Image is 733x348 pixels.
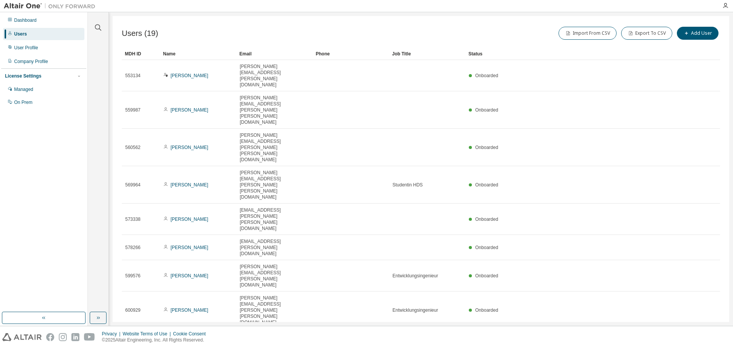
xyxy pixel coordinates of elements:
[14,31,27,37] div: Users
[102,337,210,343] p: © 2025 Altair Engineering, Inc. All Rights Reserved.
[240,207,309,231] span: [EMAIL_ADDRESS][PERSON_NAME][PERSON_NAME][DOMAIN_NAME]
[475,273,498,278] span: Onboarded
[102,331,123,337] div: Privacy
[240,63,309,88] span: [PERSON_NAME][EMAIL_ADDRESS][PERSON_NAME][DOMAIN_NAME]
[71,333,79,341] img: linkedin.svg
[123,331,173,337] div: Website Terms of Use
[14,17,37,23] div: Dashboard
[125,48,157,60] div: MDH ID
[171,73,208,78] a: [PERSON_NAME]
[163,48,233,60] div: Name
[240,132,309,163] span: [PERSON_NAME][EMAIL_ADDRESS][PERSON_NAME][PERSON_NAME][DOMAIN_NAME]
[468,48,680,60] div: Status
[14,45,38,51] div: User Profile
[125,244,140,251] span: 578266
[475,217,498,222] span: Onboarded
[475,73,498,78] span: Onboarded
[171,182,208,188] a: [PERSON_NAME]
[4,2,99,10] img: Altair One
[677,27,718,40] button: Add User
[392,48,462,60] div: Job Title
[475,107,498,113] span: Onboarded
[171,217,208,222] a: [PERSON_NAME]
[171,145,208,150] a: [PERSON_NAME]
[171,245,208,250] a: [PERSON_NAME]
[2,333,42,341] img: altair_logo.svg
[475,182,498,188] span: Onboarded
[125,73,140,79] span: 553134
[14,58,48,65] div: Company Profile
[171,308,208,313] a: [PERSON_NAME]
[171,273,208,278] a: [PERSON_NAME]
[240,238,309,257] span: [EMAIL_ADDRESS][PERSON_NAME][DOMAIN_NAME]
[84,333,95,341] img: youtube.svg
[125,216,140,222] span: 573338
[392,307,438,313] span: Entwicklungsingenieur
[392,273,438,279] span: Entwicklungsingenieur
[240,170,309,200] span: [PERSON_NAME][EMAIL_ADDRESS][PERSON_NAME][PERSON_NAME][DOMAIN_NAME]
[559,27,617,40] button: Import From CSV
[125,307,140,313] span: 600929
[239,48,310,60] div: Email
[621,27,672,40] button: Export To CSV
[475,245,498,250] span: Onboarded
[240,295,309,325] span: [PERSON_NAME][EMAIL_ADDRESS][PERSON_NAME][PERSON_NAME][DOMAIN_NAME]
[392,182,423,188] span: Studentin HDS
[14,99,32,105] div: On Prem
[14,86,33,92] div: Managed
[46,333,54,341] img: facebook.svg
[171,107,208,113] a: [PERSON_NAME]
[59,333,67,341] img: instagram.svg
[125,107,140,113] span: 559987
[240,95,309,125] span: [PERSON_NAME][EMAIL_ADDRESS][PERSON_NAME][PERSON_NAME][DOMAIN_NAME]
[316,48,386,60] div: Phone
[475,308,498,313] span: Onboarded
[125,273,140,279] span: 599576
[173,331,210,337] div: Cookie Consent
[240,264,309,288] span: [PERSON_NAME][EMAIL_ADDRESS][PERSON_NAME][DOMAIN_NAME]
[125,182,140,188] span: 569964
[5,73,41,79] div: License Settings
[122,29,158,38] span: Users (19)
[125,144,140,151] span: 560562
[475,145,498,150] span: Onboarded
